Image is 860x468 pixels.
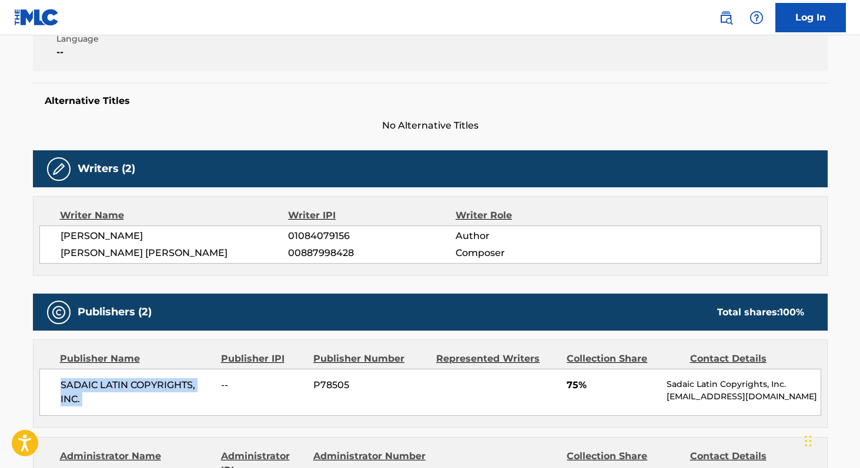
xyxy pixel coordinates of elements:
[567,352,681,366] div: Collection Share
[313,378,427,392] span: P78505
[717,305,804,319] div: Total shares:
[288,208,456,223] div: Writer IPI
[14,9,59,26] img: MLC Logo
[61,246,289,260] span: [PERSON_NAME] [PERSON_NAME]
[456,246,608,260] span: Composer
[714,6,738,29] a: Public Search
[719,11,733,25] img: search
[775,3,846,32] a: Log In
[805,423,812,459] div: Arrastar
[313,352,427,366] div: Publisher Number
[61,229,289,243] span: [PERSON_NAME]
[61,378,213,406] span: SADAIC LATIN COPYRIGHTS, INC.
[52,305,66,319] img: Publishers
[60,352,212,366] div: Publisher Name
[801,412,860,468] iframe: Chat Widget
[567,378,658,392] span: 75%
[779,307,804,318] span: 100 %
[749,11,764,25] img: help
[667,390,820,403] p: [EMAIL_ADDRESS][DOMAIN_NAME]
[78,305,152,319] h5: Publishers (2)
[45,95,816,107] h5: Alternative Titles
[288,246,455,260] span: 00887998428
[221,378,304,392] span: --
[667,378,820,390] p: Sadaic Latin Copyrights, Inc.
[436,352,558,366] div: Represented Writers
[456,208,608,223] div: Writer Role
[56,33,246,45] span: Language
[801,412,860,468] div: Widget de chat
[56,45,246,59] span: --
[60,208,289,223] div: Writer Name
[288,229,455,243] span: 01084079156
[221,352,304,366] div: Publisher IPI
[690,352,804,366] div: Contact Details
[456,229,608,243] span: Author
[78,162,135,176] h5: Writers (2)
[33,119,828,133] span: No Alternative Titles
[745,6,768,29] div: Help
[52,162,66,176] img: Writers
